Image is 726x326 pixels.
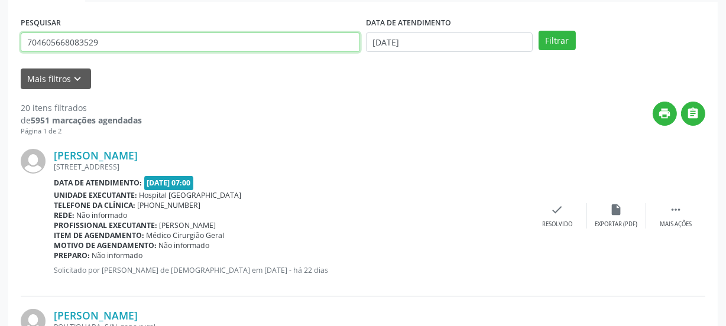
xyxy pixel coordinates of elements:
[72,73,85,86] i: keyboard_arrow_down
[54,149,138,162] a: [PERSON_NAME]
[54,240,157,250] b: Motivo de agendamento:
[92,250,143,260] span: Não informado
[54,210,74,220] b: Rede:
[610,203,623,216] i: insert_drive_file
[160,220,216,230] span: [PERSON_NAME]
[366,32,533,53] input: Selecione um intervalo
[54,265,528,275] p: Solicitado por [PERSON_NAME] de [DEMOGRAPHIC_DATA] em [DATE] - há 22 dias
[687,107,700,120] i: 
[21,14,61,32] label: PESQUISAR
[681,102,705,126] button: 
[539,31,576,51] button: Filtrar
[21,102,142,114] div: 20 itens filtrados
[595,220,638,229] div: Exportar (PDF)
[77,210,128,220] span: Não informado
[54,230,144,240] b: Item de agendamento:
[147,230,225,240] span: Médico Cirurgião Geral
[54,220,157,230] b: Profissional executante:
[659,107,672,120] i: print
[54,200,135,210] b: Telefone da clínica:
[669,203,682,216] i: 
[21,32,360,53] input: Nome, CNS
[54,178,142,188] b: Data de atendimento:
[21,149,46,174] img: img
[21,69,91,89] button: Mais filtroskeyboard_arrow_down
[54,162,528,172] div: [STREET_ADDRESS]
[54,309,138,322] a: [PERSON_NAME]
[159,240,210,250] span: Não informado
[551,203,564,216] i: check
[138,200,201,210] span: [PHONE_NUMBER]
[144,176,194,190] span: [DATE] 07:00
[366,14,451,32] label: DATA DE ATENDIMENTO
[54,250,90,260] b: Preparo:
[21,114,142,126] div: de
[140,190,242,200] span: Hospital [GEOGRAPHIC_DATA]
[31,115,142,126] strong: 5951 marcações agendadas
[542,220,572,229] div: Resolvido
[660,220,692,229] div: Mais ações
[21,126,142,136] div: Página 1 de 2
[653,102,677,126] button: print
[54,190,137,200] b: Unidade executante:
